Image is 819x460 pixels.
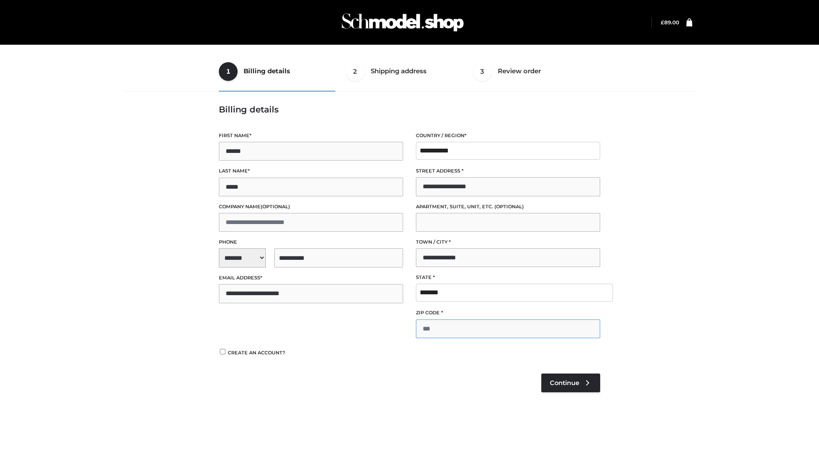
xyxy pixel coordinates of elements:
label: Country / Region [416,132,600,140]
span: (optional) [494,204,524,210]
label: Last name [219,167,403,175]
span: Create an account? [228,350,285,356]
bdi: 89.00 [661,19,679,26]
span: Continue [550,379,579,387]
h3: Billing details [219,104,600,115]
label: State [416,273,600,282]
label: Apartment, suite, unit, etc. [416,203,600,211]
a: £89.00 [661,19,679,26]
label: Town / City [416,238,600,246]
label: Company name [219,203,403,211]
a: Continue [541,374,600,392]
label: Phone [219,238,403,246]
img: Schmodel Admin 964 [339,6,467,39]
span: (optional) [261,204,290,210]
input: Create an account? [219,349,227,354]
label: Email address [219,274,403,282]
label: ZIP Code [416,309,600,317]
span: £ [661,19,664,26]
label: First name [219,132,403,140]
label: Street address [416,167,600,175]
